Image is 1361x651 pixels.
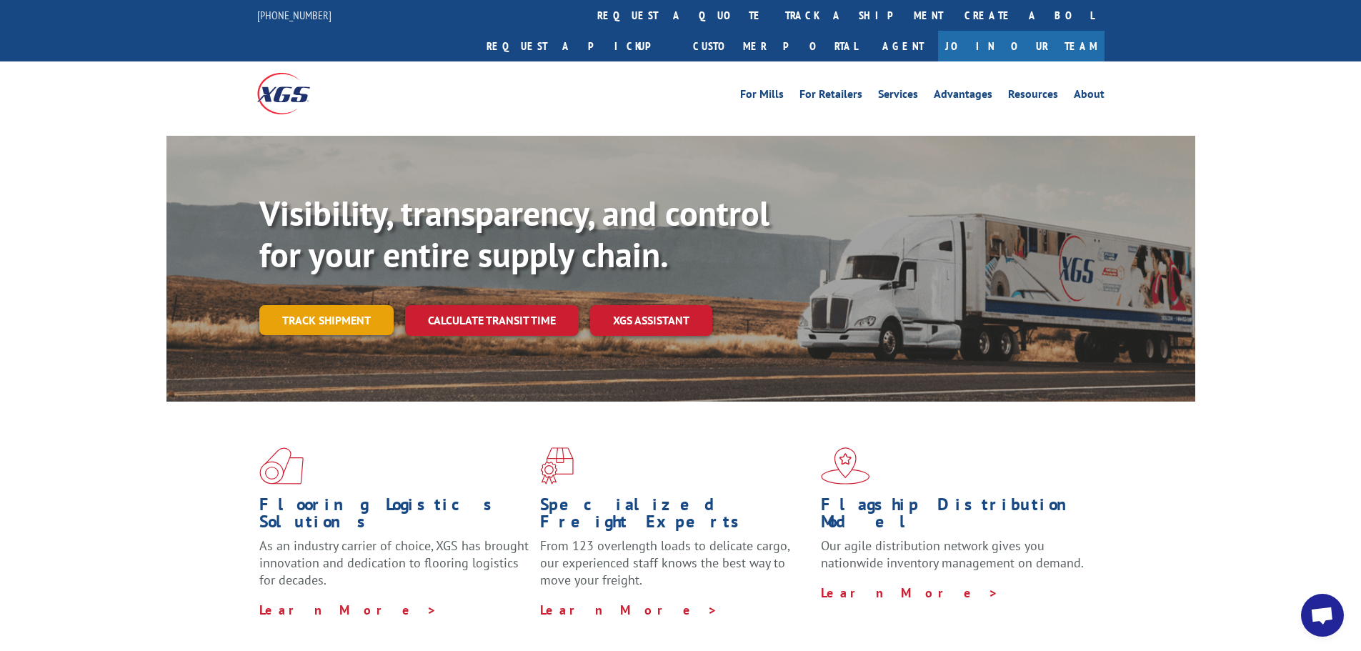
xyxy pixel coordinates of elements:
[259,602,437,618] a: Learn More >
[540,537,810,601] p: From 123 overlength loads to delicate cargo, our experienced staff knows the best way to move you...
[878,89,918,104] a: Services
[257,8,331,22] a: [PHONE_NUMBER]
[259,191,769,277] b: Visibility, transparency, and control for your entire supply chain.
[1301,594,1344,637] div: Open chat
[259,496,529,537] h1: Flooring Logistics Solutions
[934,89,992,104] a: Advantages
[540,447,574,484] img: xgs-icon-focused-on-flooring-red
[682,31,868,61] a: Customer Portal
[821,496,1091,537] h1: Flagship Distribution Model
[868,31,938,61] a: Agent
[540,496,810,537] h1: Specialized Freight Experts
[821,537,1084,571] span: Our agile distribution network gives you nationwide inventory management on demand.
[405,305,579,336] a: Calculate transit time
[938,31,1105,61] a: Join Our Team
[259,305,394,335] a: Track shipment
[799,89,862,104] a: For Retailers
[1008,89,1058,104] a: Resources
[259,447,304,484] img: xgs-icon-total-supply-chain-intelligence-red
[540,602,718,618] a: Learn More >
[1074,89,1105,104] a: About
[590,305,712,336] a: XGS ASSISTANT
[821,585,999,601] a: Learn More >
[476,31,682,61] a: Request a pickup
[821,447,870,484] img: xgs-icon-flagship-distribution-model-red
[740,89,784,104] a: For Mills
[259,537,529,588] span: As an industry carrier of choice, XGS has brought innovation and dedication to flooring logistics...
